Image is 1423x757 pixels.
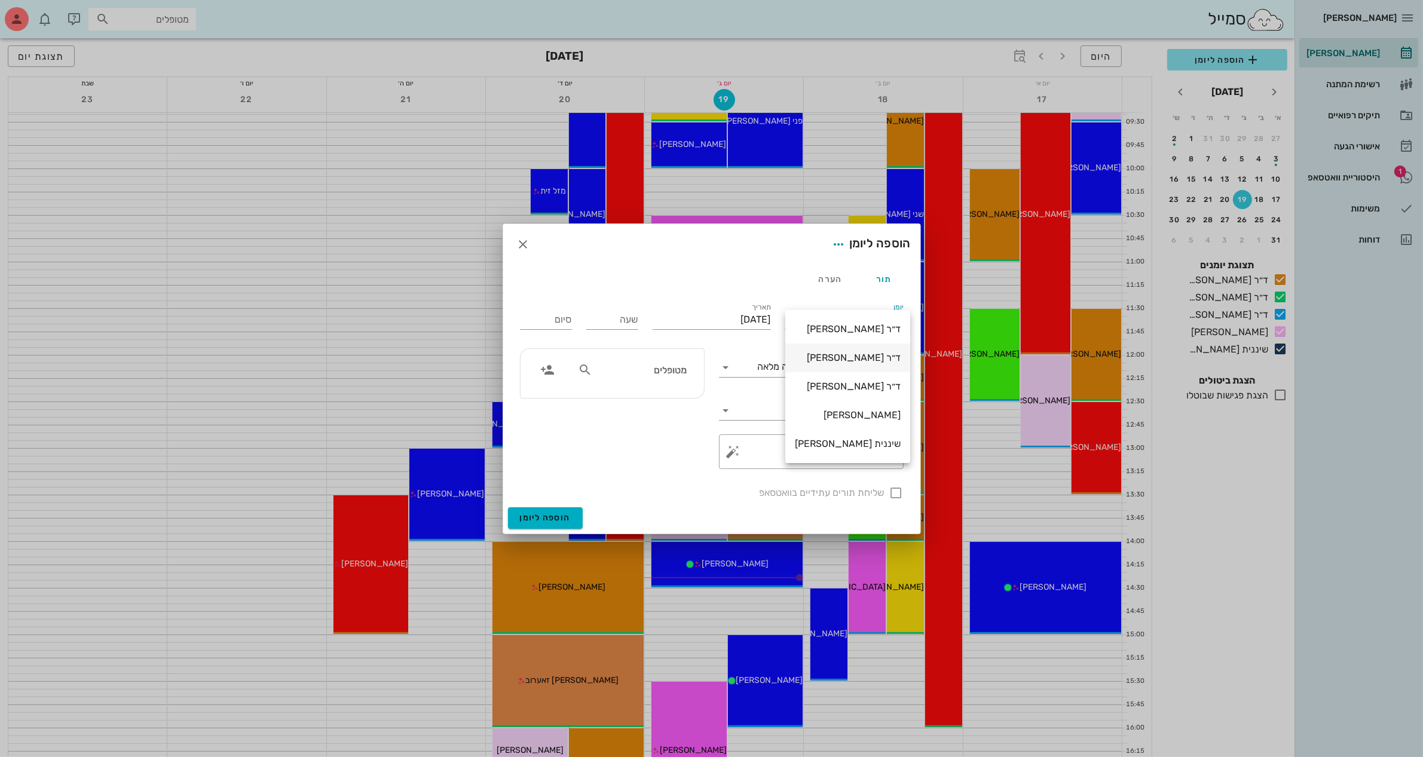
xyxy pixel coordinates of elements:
[795,409,901,421] div: [PERSON_NAME]
[752,303,771,312] label: תאריך
[803,265,857,293] div: הערה
[719,358,904,377] div: סוג פגישהנתוח שתי לסתות בהרדמה מלאה
[785,310,904,329] div: יומן
[795,381,901,392] div: ד״ר [PERSON_NAME]
[508,507,583,529] button: הוספה ליומן
[520,513,571,523] span: הוספה ליומן
[795,323,901,335] div: ד״ר [PERSON_NAME]
[758,361,885,372] span: נתוח שתי לסתות בהרדמה מלאה
[857,265,911,293] div: תור
[795,438,901,449] div: שיננית [PERSON_NAME]
[828,234,911,255] div: הוספה ליומן
[795,352,901,363] div: ד״ר [PERSON_NAME]
[893,303,904,312] label: יומן
[719,401,904,420] div: סטטוסתור נקבע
